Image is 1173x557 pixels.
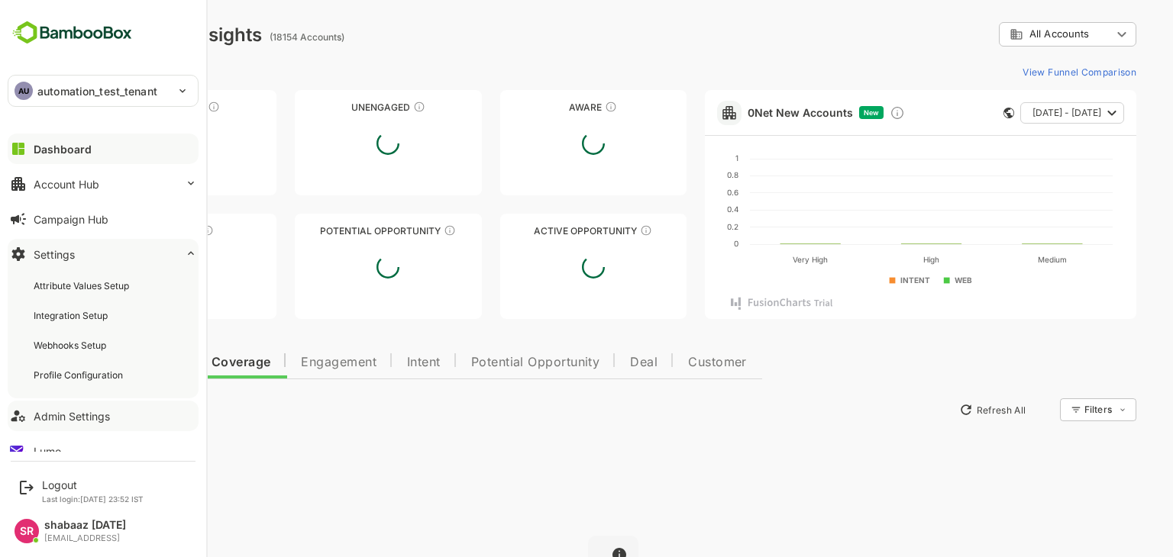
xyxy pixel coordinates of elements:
ag: (18154 Accounts) [216,31,296,43]
div: shabaaz [DATE] [44,519,126,532]
text: High [870,255,886,265]
text: Medium [984,255,1013,264]
span: Deal [577,356,604,369]
button: Settings [8,239,199,269]
div: Admin Settings [34,410,110,423]
div: Unreached [37,101,223,113]
button: Refresh All [899,398,979,422]
div: Integration Setup [34,309,111,322]
div: [EMAIL_ADDRESS] [44,533,126,543]
span: Potential Opportunity [418,356,547,369]
a: 0Net New Accounts [694,106,800,119]
div: Campaign Hub [34,213,108,226]
button: View Funnel Comparison [963,60,1083,84]
span: Customer [635,356,693,369]
div: AUautomation_test_tenant [8,76,198,106]
span: All Accounts [976,28,1036,40]
div: Dashboard Insights [37,24,208,46]
span: Intent [354,356,387,369]
div: Profile Configuration [34,369,126,382]
div: Filters [1029,396,1083,423]
div: Discover new ICP-fit accounts showing engagement — via intent surges, anonymous website visits, L... [836,105,851,121]
p: automation_test_tenant [37,83,157,99]
span: New [810,108,826,117]
div: All Accounts [956,27,1058,41]
button: Account Hub [8,169,199,199]
img: BambooboxFullLogoMark.5f36c76dfaba33ec1ec1367b70bb1252.svg [8,18,137,47]
div: This card does not support filter and segments [950,108,961,118]
text: 0.6 [674,188,685,197]
div: Account Hub [34,178,99,191]
div: These accounts have open opportunities which might be at any of the Sales Stages [586,224,599,237]
div: Webhooks Setup [34,339,109,352]
div: Lumo [34,445,61,458]
span: Engagement [247,356,323,369]
text: 0.2 [674,222,685,231]
button: Campaign Hub [8,204,199,234]
div: Potential Opportunity [241,225,428,237]
div: These accounts are warm, further nurturing would qualify them to MQAs [148,224,160,237]
div: Unengaged [241,101,428,113]
div: These accounts have not been engaged with for a defined time period [154,101,166,113]
button: New Insights [37,396,148,423]
text: 0.8 [674,170,685,179]
div: These accounts have just entered the buying cycle and need further nurturing [551,101,564,113]
div: Settings [34,248,75,261]
div: Logout [42,478,144,491]
button: Lumo [8,436,199,466]
div: These accounts are MQAs and can be passed on to Inside Sales [390,224,402,237]
div: Engaged [37,225,223,237]
div: Dashboard [34,143,92,156]
div: Filters [1031,404,1058,415]
div: Attribute Values Setup [34,279,132,292]
text: Very High [739,255,774,265]
button: Admin Settings [8,401,199,431]
text: 0.4 [674,204,685,214]
button: [DATE] - [DATE] [967,102,1071,124]
button: Dashboard [8,134,199,164]
div: AU [15,82,33,100]
div: Aware [447,101,633,113]
span: [DATE] - [DATE] [979,103,1048,123]
span: Data Quality and Coverage [52,356,217,369]
text: 1 [682,153,685,163]
p: Last login: [DATE] 23:52 IST [42,494,144,504]
div: Active Opportunity [447,225,633,237]
div: These accounts have not shown enough engagement and need nurturing [360,101,372,113]
div: SR [15,519,39,543]
div: All Accounts [945,20,1083,50]
text: 0 [680,239,685,248]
